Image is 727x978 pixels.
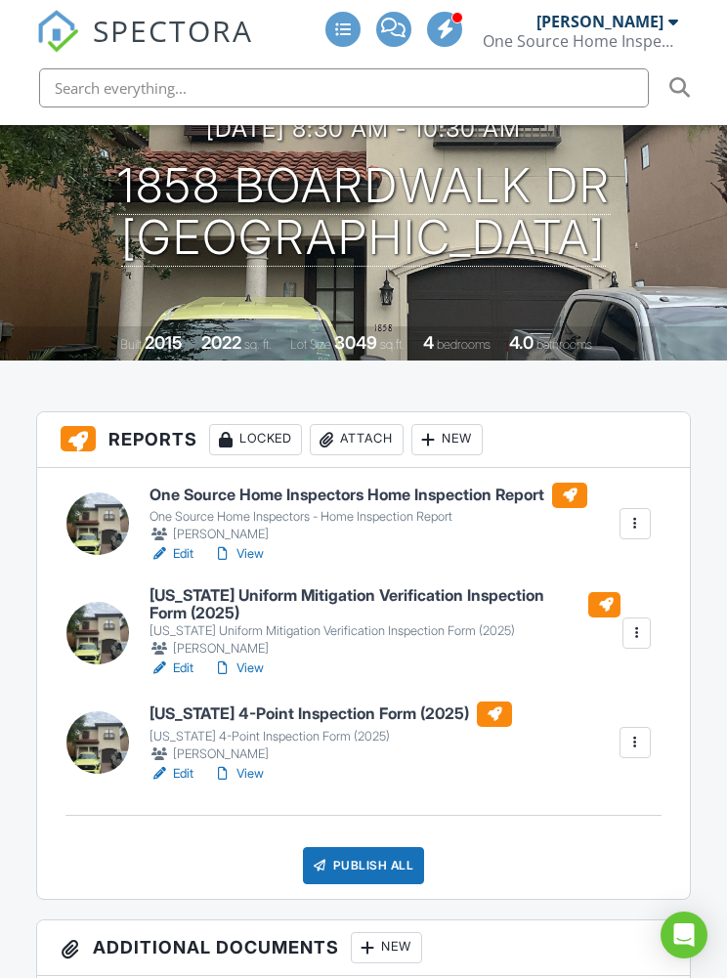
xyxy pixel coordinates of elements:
div: [PERSON_NAME] [150,525,587,544]
div: [PERSON_NAME] [150,639,620,659]
span: Built [120,337,142,352]
div: Open Intercom Messenger [661,912,707,958]
div: [US_STATE] Uniform Mitigation Verification Inspection Form (2025) [150,623,620,639]
span: Lot Size [290,337,331,352]
span: sq.ft. [380,337,405,352]
a: View [213,544,264,564]
h6: [US_STATE] Uniform Mitigation Verification Inspection Form (2025) [150,587,620,621]
h6: One Source Home Inspectors Home Inspection Report [150,483,587,508]
h3: Reports [37,412,690,468]
h3: [DATE] 8:30 am - 10:30 am [206,115,521,142]
a: [US_STATE] Uniform Mitigation Verification Inspection Form (2025) [US_STATE] Uniform Mitigation V... [150,587,620,659]
h6: [US_STATE] 4-Point Inspection Form (2025) [150,702,512,727]
img: The Best Home Inspection Software - Spectora [36,10,79,53]
span: SPECTORA [93,10,253,51]
a: View [213,659,264,678]
div: [PERSON_NAME] [536,12,663,31]
div: New [351,932,422,963]
h3: Additional Documents [37,920,690,976]
span: bathrooms [536,337,592,352]
div: Publish All [303,847,425,884]
a: Edit [150,659,193,678]
div: New [411,424,483,455]
div: Attach [310,424,404,455]
div: 3049 [334,332,377,353]
a: Edit [150,544,193,564]
div: 2022 [201,332,241,353]
a: SPECTORA [36,26,253,67]
span: sq. ft. [244,337,272,352]
a: View [213,764,264,784]
a: Edit [150,764,193,784]
div: 4.0 [509,332,534,353]
a: [US_STATE] 4-Point Inspection Form (2025) [US_STATE] 4-Point Inspection Form (2025) [PERSON_NAME] [150,702,512,764]
div: Locked [209,424,302,455]
div: 4 [423,332,434,353]
div: [PERSON_NAME] [150,744,512,764]
div: One Source Home Inspectors [483,31,678,51]
input: Search everything... [39,68,649,107]
span: bedrooms [437,337,491,352]
a: One Source Home Inspectors Home Inspection Report One Source Home Inspectors - Home Inspection Re... [150,483,587,545]
div: [US_STATE] 4-Point Inspection Form (2025) [150,729,512,744]
div: One Source Home Inspectors - Home Inspection Report [150,509,587,525]
div: 2015 [145,332,183,353]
